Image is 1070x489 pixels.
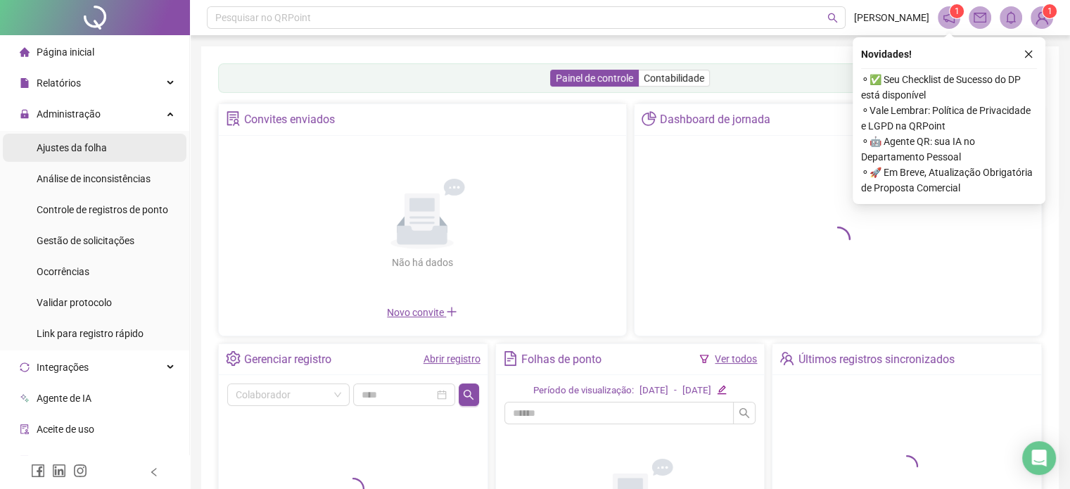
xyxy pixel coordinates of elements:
div: - [674,383,677,398]
span: Gestão de solicitações [37,235,134,246]
span: Validar protocolo [37,297,112,308]
span: linkedin [52,464,66,478]
span: filter [699,354,709,364]
span: home [20,47,30,57]
span: Controle de registros de ponto [37,204,168,215]
span: Link para registro rápido [37,328,144,339]
span: file [20,78,30,88]
span: Análise de inconsistências [37,173,151,184]
span: Agente de IA [37,393,91,404]
span: lock [20,109,30,119]
span: sync [20,362,30,372]
span: Ocorrências [37,266,89,277]
span: bell [1005,11,1017,24]
span: Integrações [37,362,89,373]
div: Dashboard de jornada [660,108,770,132]
div: Convites enviados [244,108,335,132]
span: Atestado técnico [37,455,110,466]
a: Abrir registro [423,353,480,364]
span: ⚬ ✅ Seu Checklist de Sucesso do DP está disponível [861,72,1037,103]
span: notification [943,11,955,24]
div: Folhas de ponto [521,348,601,371]
span: Painel de controle [556,72,633,84]
span: Administração [37,108,101,120]
a: Ver todos [715,353,757,364]
span: search [827,13,838,23]
span: loading [822,223,853,255]
span: loading [893,452,921,481]
div: [DATE] [682,383,711,398]
span: facebook [31,464,45,478]
span: 1 [955,6,960,16]
span: ⚬ Vale Lembrar: Política de Privacidade e LGPD na QRPoint [861,103,1037,134]
span: search [463,389,474,400]
span: ⚬ 🚀 Em Breve, Atualização Obrigatória de Proposta Comercial [861,165,1037,196]
img: 75847 [1031,7,1052,28]
sup: 1 [950,4,964,18]
span: edit [717,385,726,394]
span: pie-chart [642,111,656,126]
div: Open Intercom Messenger [1022,441,1056,475]
span: 1 [1047,6,1052,16]
span: Novo convite [387,307,457,318]
div: [DATE] [639,383,668,398]
span: Ajustes da folha [37,142,107,153]
span: instagram [73,464,87,478]
span: [PERSON_NAME] [854,10,929,25]
span: Relatórios [37,77,81,89]
span: plus [446,306,457,317]
span: ⚬ 🤖 Agente QR: sua IA no Departamento Pessoal [861,134,1037,165]
span: close [1024,49,1033,59]
span: search [739,407,750,419]
div: Não há dados [357,255,487,270]
div: Gerenciar registro [244,348,331,371]
span: file-text [503,351,518,366]
div: Período de visualização: [533,383,634,398]
span: Página inicial [37,46,94,58]
span: Novidades ! [861,46,912,62]
span: mail [974,11,986,24]
span: left [149,467,159,477]
div: Últimos registros sincronizados [798,348,955,371]
span: solution [226,111,241,126]
span: setting [226,351,241,366]
span: Aceite de uso [37,424,94,435]
span: audit [20,424,30,434]
sup: Atualize o seu contato no menu Meus Dados [1043,4,1057,18]
span: team [779,351,794,366]
span: Contabilidade [644,72,704,84]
